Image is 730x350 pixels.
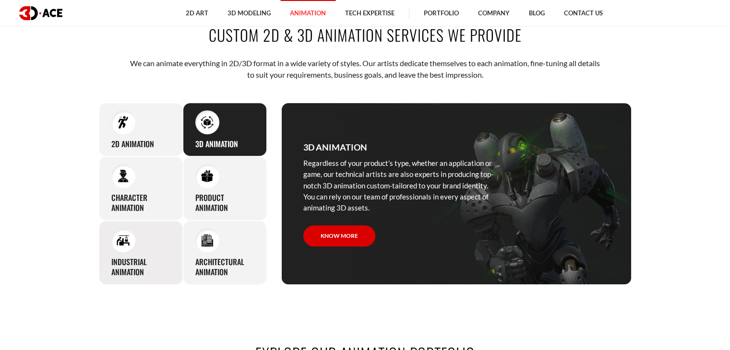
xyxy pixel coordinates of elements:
p: Regardless of your product’s type, whether an application or game, our technical artists are also... [303,158,500,214]
img: Product animation [201,170,214,183]
h3: 2D Animation [111,139,154,149]
img: 3D Animation [201,116,214,128]
h2: Custom 2D & 3D Animation Services We Provide [99,24,632,46]
h3: Character animation [111,193,170,213]
img: Character animation [117,170,130,183]
p: We can animate everything in 2D/3D format in a wide variety of styles. Our artists dedicate thems... [129,58,601,81]
img: Architectural animation [201,234,214,247]
h3: 3D Animation [303,140,367,154]
h3: 3D Animation [195,139,238,149]
h3: Architectural animation [195,257,254,277]
img: 2D Animation [117,116,130,128]
img: logo dark [19,6,62,20]
h3: Product animation [195,193,254,213]
img: Industrial animation [117,234,130,247]
h3: Industrial animation [111,257,170,277]
a: Know more [303,225,375,247]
